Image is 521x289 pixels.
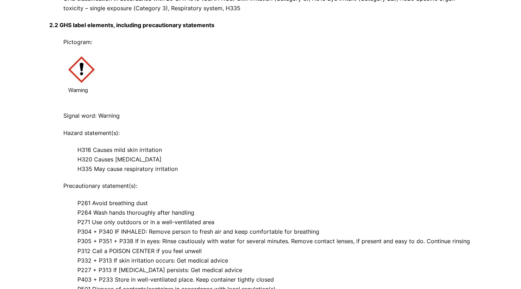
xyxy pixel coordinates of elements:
[49,145,472,174] p: H316 Causes mild skin irritation H320 Causes [MEDICAL_DATA] H335 May cause respiratory irritation
[49,21,214,29] strong: 2.2 GHS label elements, including precautionary statements
[49,37,472,47] p: Pictogram:
[49,111,472,121] p: Signal word: Warning
[49,181,472,191] p: Precautionary statement(s):
[49,128,472,138] p: Hazard statement(s):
